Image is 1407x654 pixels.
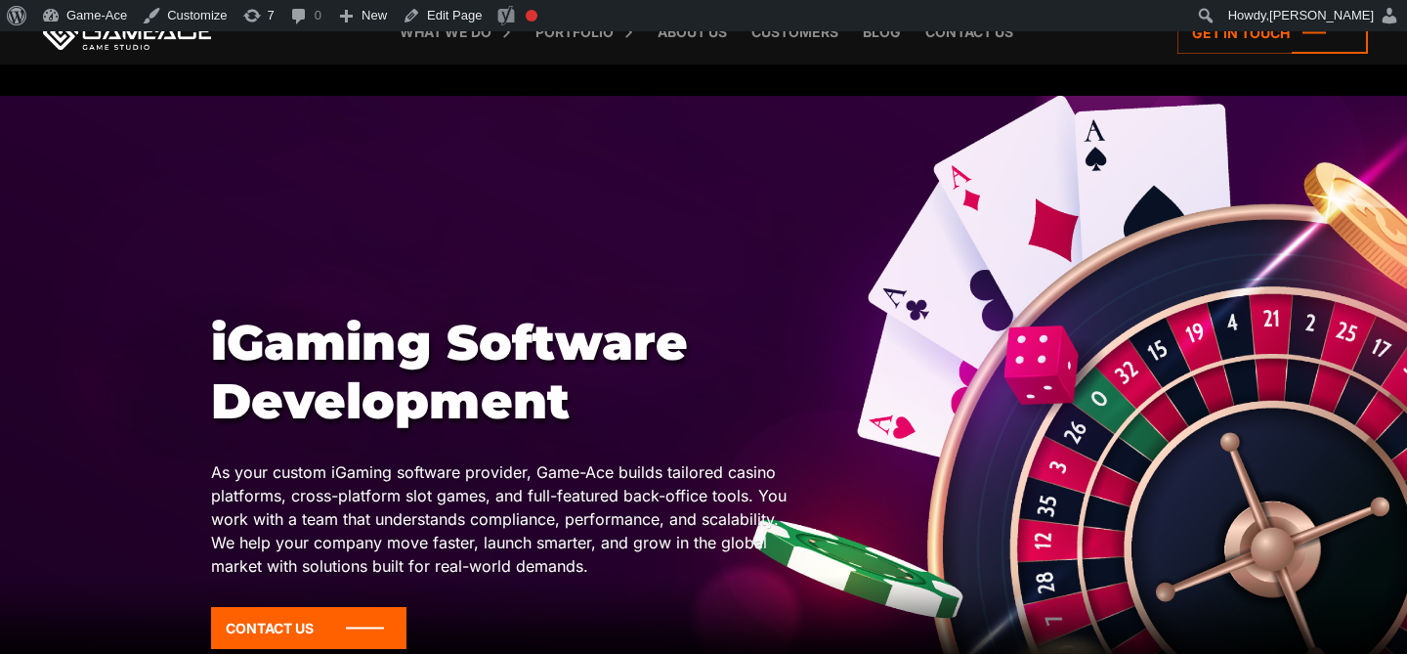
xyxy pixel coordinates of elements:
[1269,8,1374,22] span: [PERSON_NAME]
[211,460,802,578] p: As your custom iGaming software provider, Game-Ace builds tailored casino platforms, cross-platfo...
[526,10,537,22] div: Focus keyphrase not set
[211,607,406,649] a: Contact Us
[211,314,802,431] h1: iGaming Software Development
[1177,12,1368,54] a: Get in touch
